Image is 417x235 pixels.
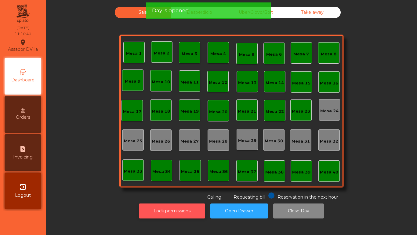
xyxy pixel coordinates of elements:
[15,31,31,37] div: 11:10:40
[19,183,27,191] i: exit_to_app
[209,109,227,115] div: Mesa 20
[210,203,268,218] button: Open Drawer
[277,194,338,200] span: Reservation in the next hour
[234,194,265,200] span: Requesting bill
[180,79,199,85] div: Mesa 11
[239,52,255,58] div: Mesa 5
[180,138,199,144] div: Mesa 27
[273,203,324,218] button: Close Day
[181,169,199,175] div: Mesa 35
[152,108,170,114] div: Mesa 18
[125,78,140,84] div: Mesa 9
[320,169,338,175] div: Mesa 40
[209,169,228,175] div: Mesa 36
[15,192,31,199] span: Logout
[180,108,199,114] div: Mesa 19
[15,3,30,24] img: qpiato
[320,138,338,144] div: Mesa 32
[19,145,27,152] i: request_page
[8,38,38,53] div: Assador DVilla
[139,203,205,218] button: Lock permissions
[209,80,227,86] div: Mesa 12
[293,51,309,57] div: Mesa 7
[16,114,30,121] span: Orders
[124,168,142,174] div: Mesa 33
[238,169,256,175] div: Mesa 37
[13,154,33,160] span: Invoicing
[292,169,310,175] div: Mesa 39
[115,7,171,18] div: Sala
[182,51,197,57] div: Mesa 3
[292,108,310,114] div: Mesa 23
[124,138,142,144] div: Mesa 25
[11,77,34,83] span: Dashboard
[265,138,283,144] div: Mesa 30
[266,51,282,58] div: Mesa 6
[266,109,284,115] div: Mesa 22
[209,138,227,144] div: Mesa 28
[292,80,310,86] div: Mesa 15
[19,39,27,46] i: location_on
[320,108,339,114] div: Mesa 24
[265,169,284,175] div: Mesa 38
[126,50,142,57] div: Mesa 1
[123,109,141,115] div: Mesa 17
[152,79,170,85] div: Mesa 10
[284,7,341,18] div: Take away
[320,80,338,86] div: Mesa 16
[321,51,336,57] div: Mesa 8
[16,25,29,31] div: [DATE]
[210,51,226,57] div: Mesa 4
[238,138,256,144] div: Mesa 29
[154,50,169,56] div: Mesa 2
[152,138,170,144] div: Mesa 26
[238,80,256,86] div: Mesa 13
[238,108,256,114] div: Mesa 21
[207,194,221,200] span: Calling
[152,169,171,175] div: Mesa 34
[266,80,284,86] div: Mesa 14
[292,138,310,144] div: Mesa 31
[152,7,189,14] span: Day is opened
